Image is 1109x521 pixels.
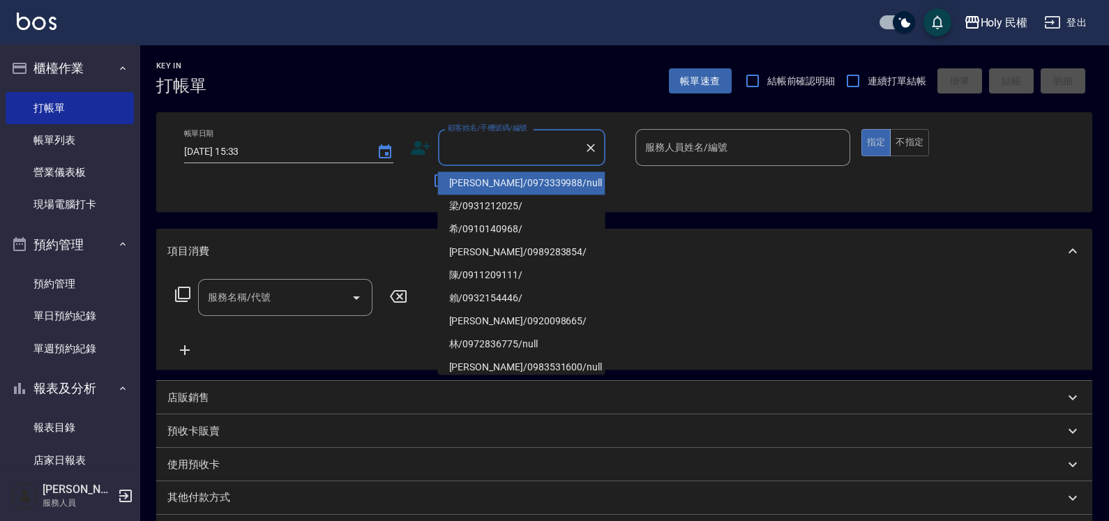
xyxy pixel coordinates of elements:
[167,490,237,506] p: 其他付款方式
[167,458,220,472] p: 使用預收卡
[1039,10,1092,36] button: 登出
[767,74,836,89] span: 結帳前確認明細
[167,424,220,439] p: 預收卡販賣
[184,140,363,163] input: YYYY/MM/DD hh:mm
[345,287,368,309] button: Open
[669,68,732,94] button: 帳單速查
[156,229,1092,273] div: 項目消費
[6,268,134,300] a: 預約管理
[6,188,134,220] a: 現場電腦打卡
[6,50,134,86] button: 櫃檯作業
[438,172,605,195] li: [PERSON_NAME]/0973339988/null
[6,333,134,365] a: 單週預約紀錄
[6,227,134,263] button: 預約管理
[17,13,56,30] img: Logo
[868,74,926,89] span: 連續打單結帳
[156,448,1092,481] div: 使用預收卡
[438,264,605,287] li: 陳/0911209111/
[438,241,605,264] li: [PERSON_NAME]/0989283854/
[861,129,891,156] button: 指定
[6,444,134,476] a: 店家日報表
[6,92,134,124] a: 打帳單
[448,123,527,133] label: 顧客姓名/手機號碼/編號
[43,483,114,497] h5: [PERSON_NAME]
[156,414,1092,448] div: 預收卡販賣
[368,135,402,169] button: Choose date, selected date is 2025-10-06
[890,129,929,156] button: 不指定
[581,138,601,158] button: Clear
[438,310,605,333] li: [PERSON_NAME]/0920098665/
[156,381,1092,414] div: 店販銷售
[6,370,134,407] button: 報表及分析
[184,128,213,139] label: 帳單日期
[6,124,134,156] a: 帳單列表
[11,482,39,510] img: Person
[438,218,605,241] li: 希/0910140968/
[438,195,605,218] li: 梁/0931212025/
[167,391,209,405] p: 店販銷售
[6,156,134,188] a: 營業儀表板
[958,8,1034,37] button: Holy 民權
[923,8,951,36] button: save
[981,14,1028,31] div: Holy 民權
[167,244,209,259] p: 項目消費
[438,356,605,379] li: [PERSON_NAME]/0983531600/null
[43,497,114,509] p: 服務人員
[6,411,134,444] a: 報表目錄
[156,76,206,96] h3: 打帳單
[438,287,605,310] li: 賴/0932154446/
[156,481,1092,515] div: 其他付款方式
[6,300,134,332] a: 單日預約紀錄
[156,61,206,70] h2: Key In
[438,333,605,356] li: 林/0972836775/null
